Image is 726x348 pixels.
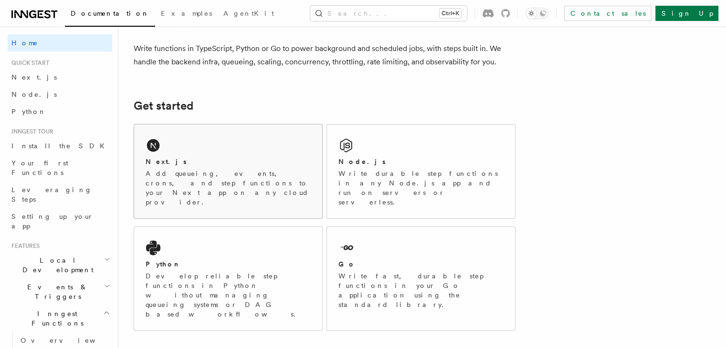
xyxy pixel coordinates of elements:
a: GoWrite fast, durable step functions in your Go application using the standard library. [326,226,516,331]
span: Next.js [11,73,57,81]
span: Inngest tour [8,128,53,135]
a: PythonDevelop reliable step functions in Python without managing queueing systems or DAG based wo... [134,226,323,331]
a: Documentation [65,3,155,27]
h2: Python [146,259,181,269]
p: Develop reliable step functions in Python without managing queueing systems or DAG based workflows. [146,271,311,319]
h2: Go [338,259,356,269]
span: Overview [21,337,119,344]
span: Setting up your app [11,213,94,230]
kbd: Ctrl+K [440,9,461,18]
a: Contact sales [564,6,652,21]
a: Home [8,34,112,51]
span: Examples [161,10,212,17]
span: AgentKit [223,10,274,17]
span: Node.js [11,91,57,98]
span: Events & Triggers [8,282,104,301]
button: Local Development [8,252,112,278]
span: Python [11,108,46,115]
button: Search...Ctrl+K [310,6,467,21]
span: Install the SDK [11,142,110,150]
a: Your first Functions [8,154,112,181]
span: Leveraging Steps [11,186,92,203]
p: Add queueing, events, crons, and step functions to your Next app on any cloud provider. [146,169,311,207]
span: Documentation [71,10,149,17]
a: Leveraging Steps [8,181,112,208]
a: Examples [155,3,218,26]
a: Get started [134,99,193,113]
a: Python [8,103,112,120]
h2: Next.js [146,157,187,166]
a: Install the SDK [8,137,112,154]
span: Your first Functions [11,159,68,176]
a: Node.js [8,86,112,103]
p: Write fast, durable step functions in your Go application using the standard library. [338,271,504,309]
span: Home [11,38,38,48]
h2: Node.js [338,157,386,166]
button: Toggle dark mode [526,8,548,19]
a: Sign Up [655,6,718,21]
span: Local Development [8,256,104,275]
p: Write durable step functions in any Node.js app and run on servers or serverless. [338,169,504,207]
span: Quick start [8,59,49,67]
a: Next.jsAdd queueing, events, crons, and step functions to your Next app on any cloud provider. [134,124,323,219]
a: AgentKit [218,3,280,26]
span: Features [8,242,40,250]
span: Inngest Functions [8,309,103,328]
button: Events & Triggers [8,278,112,305]
a: Node.jsWrite durable step functions in any Node.js app and run on servers or serverless. [326,124,516,219]
a: Setting up your app [8,208,112,235]
a: Next.js [8,69,112,86]
button: Inngest Functions [8,305,112,332]
p: Write functions in TypeScript, Python or Go to power background and scheduled jobs, with steps bu... [134,42,516,69]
